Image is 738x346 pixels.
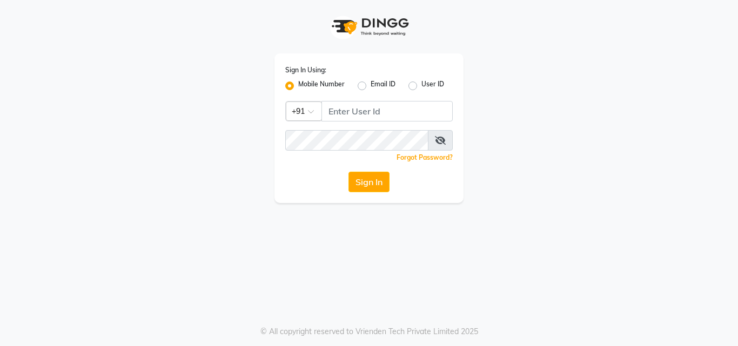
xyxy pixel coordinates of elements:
input: Username [285,130,428,151]
label: Sign In Using: [285,65,326,75]
input: Username [321,101,453,121]
label: Mobile Number [298,79,345,92]
label: Email ID [371,79,395,92]
a: Forgot Password? [397,153,453,161]
button: Sign In [348,172,390,192]
label: User ID [421,79,444,92]
img: logo1.svg [326,11,412,43]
